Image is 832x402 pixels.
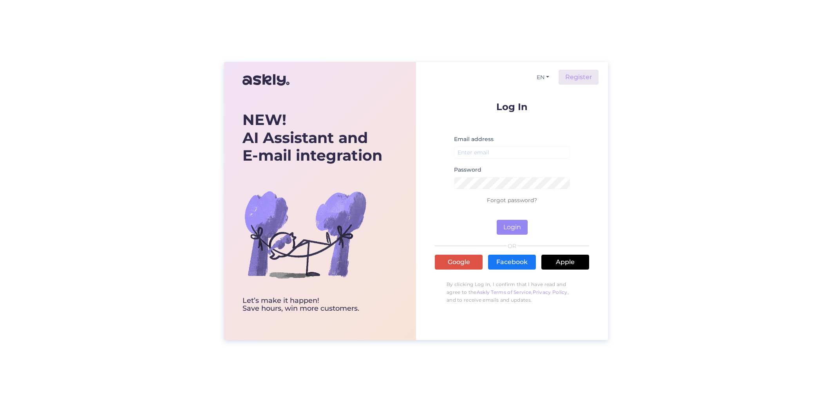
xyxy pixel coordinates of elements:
a: Register [559,70,599,85]
a: Privacy Policy [533,289,568,295]
button: Login [497,220,528,235]
b: NEW! [242,110,286,129]
div: AI Assistant and E-mail integration [242,111,382,165]
a: Apple [541,255,589,270]
span: OR [506,243,518,249]
label: Password [454,166,481,174]
a: Google [435,255,483,270]
a: Forgot password? [487,197,537,204]
img: bg-askly [242,172,368,297]
p: By clicking Log In, I confirm that I have read and agree to the , , and to receive emails and upd... [435,277,589,308]
a: Askly Terms of Service [477,289,532,295]
img: Askly [242,71,289,89]
input: Enter email [454,147,570,159]
a: Facebook [488,255,536,270]
label: Email address [454,135,494,143]
p: Log In [435,102,589,112]
div: Let’s make it happen! Save hours, win more customers. [242,297,382,313]
button: EN [534,72,552,83]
